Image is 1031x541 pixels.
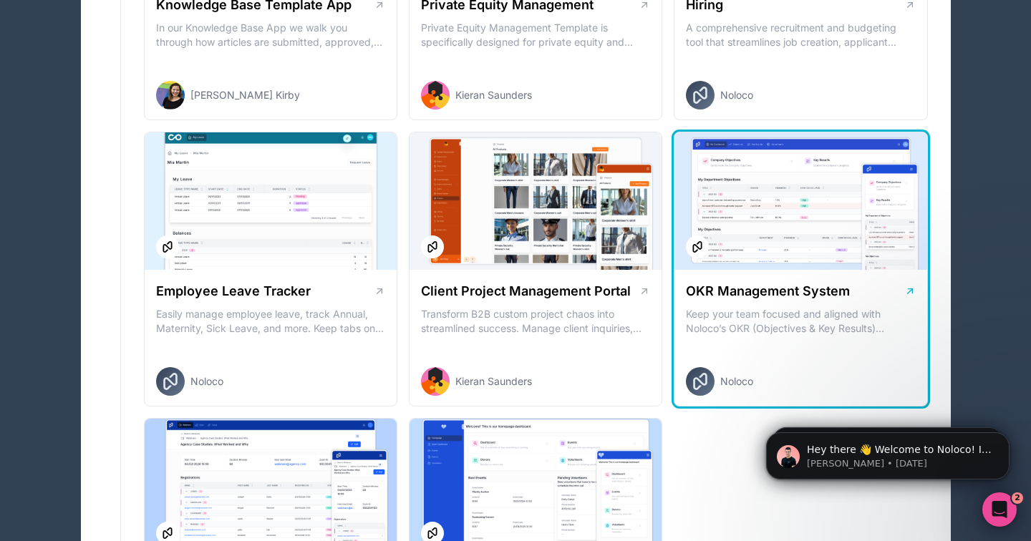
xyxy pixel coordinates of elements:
span: Noloco [720,374,753,389]
span: Kieran Saunders [455,374,532,389]
span: Noloco [190,374,223,389]
span: [PERSON_NAME] Kirby [190,88,300,102]
p: Keep your team focused and aligned with Noloco’s OKR (Objectives & Key Results) Management System... [686,307,915,336]
p: Easily manage employee leave, track Annual, Maternity, Sick Leave, and more. Keep tabs on leave b... [156,307,385,336]
span: Noloco [720,88,753,102]
iframe: Intercom live chat [982,492,1017,527]
p: A comprehensive recruitment and budgeting tool that streamlines job creation, applicant tracking,... [686,21,915,49]
span: Kieran Saunders [455,88,532,102]
span: 2 [1012,492,1023,504]
h1: OKR Management System [686,281,850,301]
p: Private Equity Management Template is specifically designed for private equity and venture capita... [421,21,650,49]
h1: Employee Leave Tracker [156,281,311,301]
iframe: Intercom notifications message [745,402,1031,502]
h1: Client Project Management Portal [421,281,631,301]
p: In our Knowledge Base App we walk you through how articles are submitted, approved, and managed, ... [156,21,385,49]
p: Transform B2B custom project chaos into streamlined success. Manage client inquiries, track proje... [421,307,650,336]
